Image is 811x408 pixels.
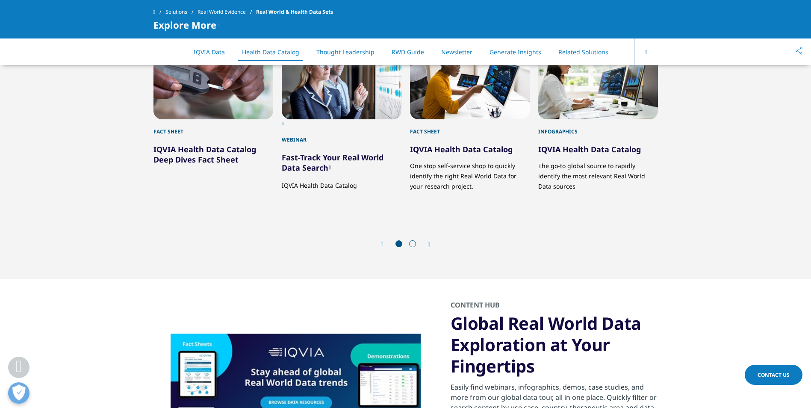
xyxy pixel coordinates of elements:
div: Previous slide [381,241,392,249]
div: Fact Sheet [153,119,273,136]
span: Explore More [153,20,216,30]
a: Solutions [165,4,198,20]
div: 3 / 5 [410,41,530,202]
a: Thought Leadership [316,48,375,56]
a: Fast-Track Your Real World Data Search [282,152,383,173]
div: Webinar [282,127,401,144]
a: RWD Guide [392,48,424,56]
div: 1 / 5 [153,41,273,202]
a: IQVIA Data [194,48,225,56]
a: IQVIA Health Data Catalog Deep Dives Fact Sheet [153,144,256,165]
a: IQVIA Health Data Catalog [538,144,641,154]
a: Generate Insights [490,48,541,56]
p: The go-to global source to rapidly identify the most relevant Real World Data sources [538,154,658,192]
a: Explore More [625,48,664,56]
span: Contact Us [758,371,790,378]
a: Real World Evidence [198,4,256,20]
div: Next slide [419,241,431,249]
p: IQVIA Health Data Catalog [282,174,401,191]
a: IQVIA Health Data Catalog [410,144,513,154]
div: Infographics [538,119,658,136]
p: One stop self-service shop to quickly identify the right Real World Data for your research project. [410,154,530,202]
div: Fact Sheet [410,119,530,136]
span: Real World & Health Data Sets [256,4,333,20]
a: Contact Us [745,365,802,385]
button: Open Preferences [8,382,29,404]
a: Newsletter [441,48,472,56]
a: Related Solutions [558,48,608,56]
a: Health Data Catalog [242,48,299,56]
div: 4 / 5 [538,41,658,202]
h3: Global Real World Data Exploration at Your Fingertips [451,313,658,377]
h2: CONTENT HUB [451,300,658,313]
div: 2 / 5 [282,41,401,202]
